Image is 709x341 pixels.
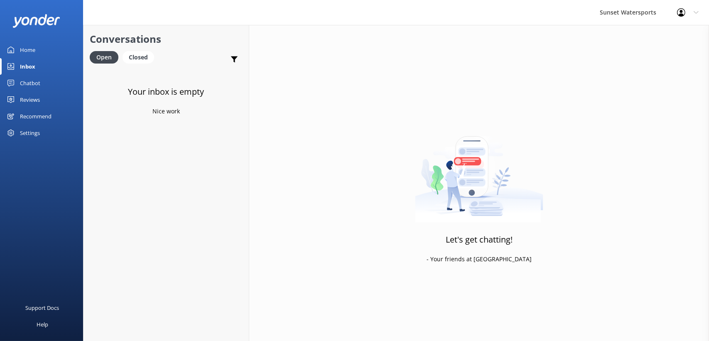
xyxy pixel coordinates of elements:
a: Closed [123,52,158,61]
a: Open [90,52,123,61]
div: Settings [20,125,40,141]
div: Recommend [20,108,52,125]
img: artwork of a man stealing a conversation from at giant smartphone [415,119,543,223]
div: Closed [123,51,154,64]
div: Inbox [20,58,35,75]
h3: Let's get chatting! [446,233,513,246]
h3: Your inbox is empty [128,85,204,98]
div: Chatbot [20,75,40,91]
div: Support Docs [26,299,59,316]
div: Open [90,51,118,64]
img: yonder-white-logo.png [12,14,60,28]
p: - Your friends at [GEOGRAPHIC_DATA] [427,255,532,264]
div: Reviews [20,91,40,108]
p: Nice work [152,107,180,116]
h2: Conversations [90,31,243,47]
div: Help [37,316,48,333]
div: Home [20,42,35,58]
